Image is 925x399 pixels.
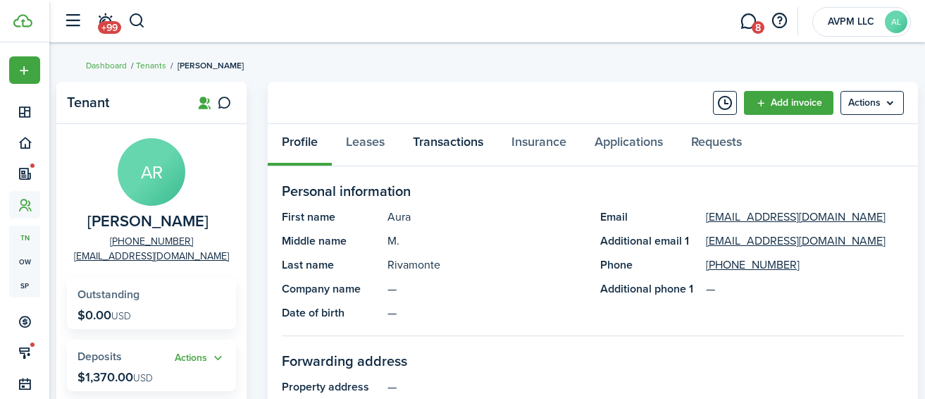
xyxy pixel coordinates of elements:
[885,11,907,33] avatar-text: AL
[282,209,380,226] panel-main-title: First name
[581,124,677,166] a: Applications
[600,209,699,226] panel-main-title: Email
[282,180,904,202] panel-main-section-title: Personal information
[87,213,209,231] span: Aura Rivamonte
[282,233,380,250] panel-main-title: Middle name
[111,309,131,324] span: USD
[77,308,131,322] p: $0.00
[110,234,193,249] a: [PHONE_NUMBER]
[706,233,886,250] a: [EMAIL_ADDRESS][DOMAIN_NAME]
[9,274,40,297] a: sp
[77,370,153,384] p: $1,370.00
[823,17,879,27] span: AVPM LLC
[175,350,225,367] button: Open menu
[282,350,904,372] panel-main-section-title: Forwarding address
[677,124,756,166] a: Requests
[128,9,146,33] button: Search
[706,209,886,226] a: [EMAIL_ADDRESS][DOMAIN_NAME]
[59,8,86,35] button: Open sidebar
[77,286,139,302] span: Outstanding
[706,257,800,274] a: [PHONE_NUMBER]
[136,59,166,72] a: Tenants
[767,9,791,33] button: Open resource center
[9,226,40,250] a: tn
[118,138,185,206] avatar-text: AR
[9,250,40,274] a: ow
[387,257,586,274] panel-main-description: Rivamonte
[282,257,380,274] panel-main-title: Last name
[600,281,699,297] panel-main-title: Additional phone 1
[13,14,32,27] img: TenantCloud
[178,59,244,72] span: [PERSON_NAME]
[600,233,699,250] panel-main-title: Additional email 1
[399,124,497,166] a: Transactions
[98,21,121,34] span: +99
[133,371,153,386] span: USD
[92,4,118,39] a: Notifications
[67,94,180,111] panel-main-title: Tenant
[387,209,586,226] panel-main-description: Aura
[387,305,586,321] panel-main-description: —
[840,91,904,115] menu-btn: Actions
[497,124,581,166] a: Insurance
[86,59,127,72] a: Dashboard
[282,379,380,395] panel-main-title: Property address
[175,350,225,367] button: Actions
[387,233,586,250] panel-main-description: M.
[752,21,764,34] span: 8
[840,91,904,115] button: Open menu
[282,305,380,321] panel-main-title: Date of birth
[74,249,229,264] a: [EMAIL_ADDRESS][DOMAIN_NAME]
[387,281,586,297] panel-main-description: —
[744,91,833,115] a: Add invoice
[735,4,762,39] a: Messaging
[600,257,699,274] panel-main-title: Phone
[282,281,380,297] panel-main-title: Company name
[713,91,737,115] button: Timeline
[332,124,399,166] a: Leases
[77,348,122,364] span: Deposits
[387,379,904,395] panel-main-description: —
[9,56,40,84] button: Open menu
